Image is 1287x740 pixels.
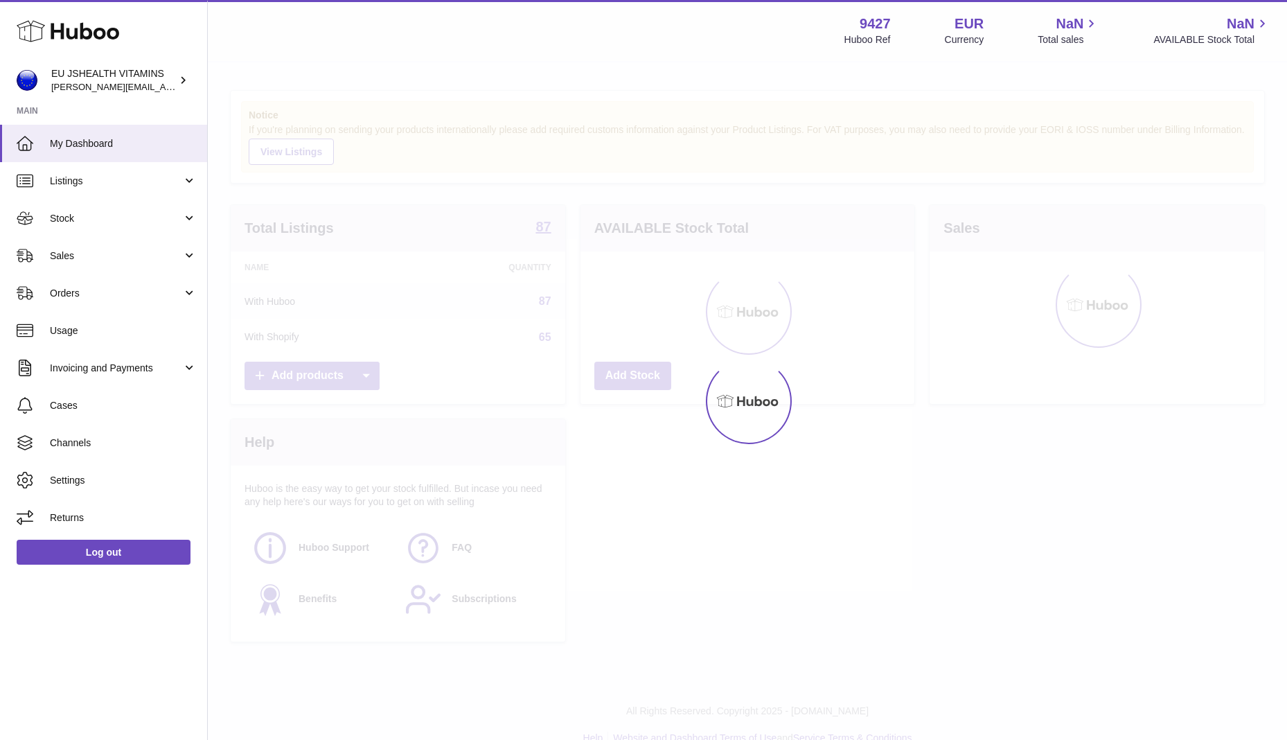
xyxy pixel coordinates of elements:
span: NaN [1056,15,1083,33]
span: My Dashboard [50,137,197,150]
span: Sales [50,249,182,263]
a: NaN Total sales [1038,15,1099,46]
span: Returns [50,511,197,525]
span: Channels [50,437,197,450]
strong: EUR [955,15,984,33]
span: Total sales [1038,33,1099,46]
a: Log out [17,540,190,565]
span: Settings [50,474,197,487]
span: Orders [50,287,182,300]
span: Cases [50,399,197,412]
div: EU JSHEALTH VITAMINS [51,67,176,94]
span: AVAILABLE Stock Total [1153,33,1270,46]
div: Huboo Ref [844,33,891,46]
strong: 9427 [860,15,891,33]
span: Usage [50,324,197,337]
span: NaN [1227,15,1254,33]
div: Currency [945,33,984,46]
span: Listings [50,175,182,188]
img: laura@jessicasepel.com [17,70,37,91]
span: Stock [50,212,182,225]
span: [PERSON_NAME][EMAIL_ADDRESS][DOMAIN_NAME] [51,81,278,92]
span: Invoicing and Payments [50,362,182,375]
a: NaN AVAILABLE Stock Total [1153,15,1270,46]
